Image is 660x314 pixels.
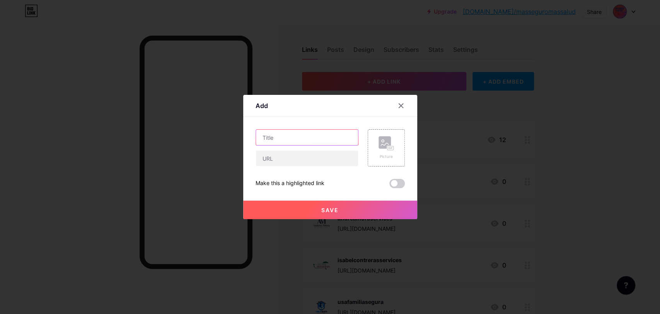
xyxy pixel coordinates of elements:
[321,207,339,213] span: Save
[243,201,417,219] button: Save
[256,179,324,188] div: Make this a highlighted link
[256,130,358,145] input: Title
[379,154,394,160] div: Picture
[256,151,358,166] input: URL
[256,101,268,110] div: Add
